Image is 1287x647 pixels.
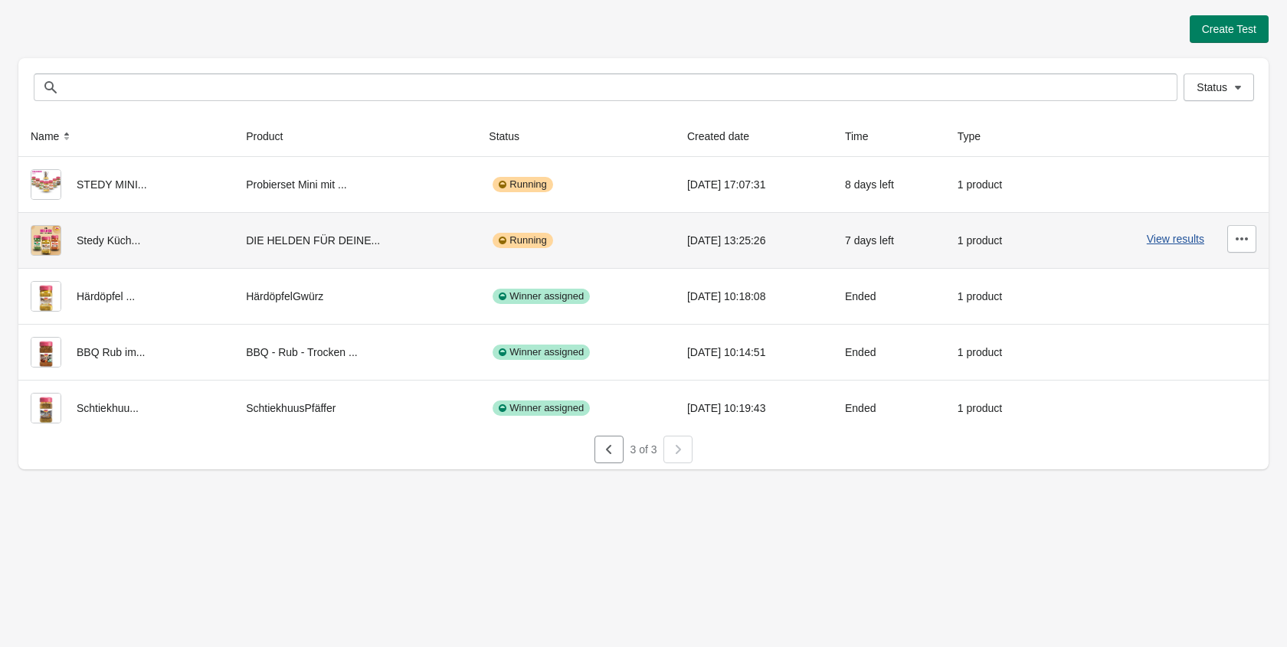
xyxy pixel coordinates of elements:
[845,281,933,312] div: Ended
[845,225,933,256] div: 7 days left
[493,177,552,192] div: Running
[687,169,820,200] div: [DATE] 17:07:31
[845,337,933,368] div: Ended
[240,123,304,150] button: Product
[687,281,820,312] div: [DATE] 10:18:08
[958,393,1039,423] div: 1 product
[31,281,221,312] div: Härdöpfel ...
[493,345,590,360] div: Winner assigned
[31,337,221,368] div: BBQ Rub im...
[958,337,1039,368] div: 1 product
[493,400,590,416] div: Winner assigned
[483,123,541,150] button: Status
[246,225,464,256] div: DIE HELDEN FÜR DEINE...
[246,281,464,312] div: HärdöpfelGwürz
[845,393,933,423] div: Ended
[687,393,820,423] div: [DATE] 10:19:43
[687,337,820,368] div: [DATE] 10:14:51
[958,225,1039,256] div: 1 product
[246,337,464,368] div: BBQ - Rub - Trocken ...
[493,289,590,304] div: Winner assigned
[246,393,464,423] div: SchtiekhuusPfäffer
[1202,23,1256,35] span: Create Test
[31,169,221,200] div: STEDY MINI...
[493,233,552,248] div: Running
[25,123,80,150] button: Name
[1147,233,1204,245] button: View results
[630,443,657,456] span: 3 of 3
[839,123,890,150] button: Time
[951,123,1002,150] button: Type
[958,169,1039,200] div: 1 product
[681,123,771,150] button: Created date
[31,225,221,256] div: Stedy Küch...
[958,281,1039,312] div: 1 product
[1197,81,1227,93] span: Status
[687,225,820,256] div: [DATE] 13:25:26
[1190,15,1269,43] button: Create Test
[31,393,221,423] div: Schtiekhuu...
[845,169,933,200] div: 8 days left
[246,169,464,200] div: Probierset Mini mit ...
[1184,74,1254,101] button: Status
